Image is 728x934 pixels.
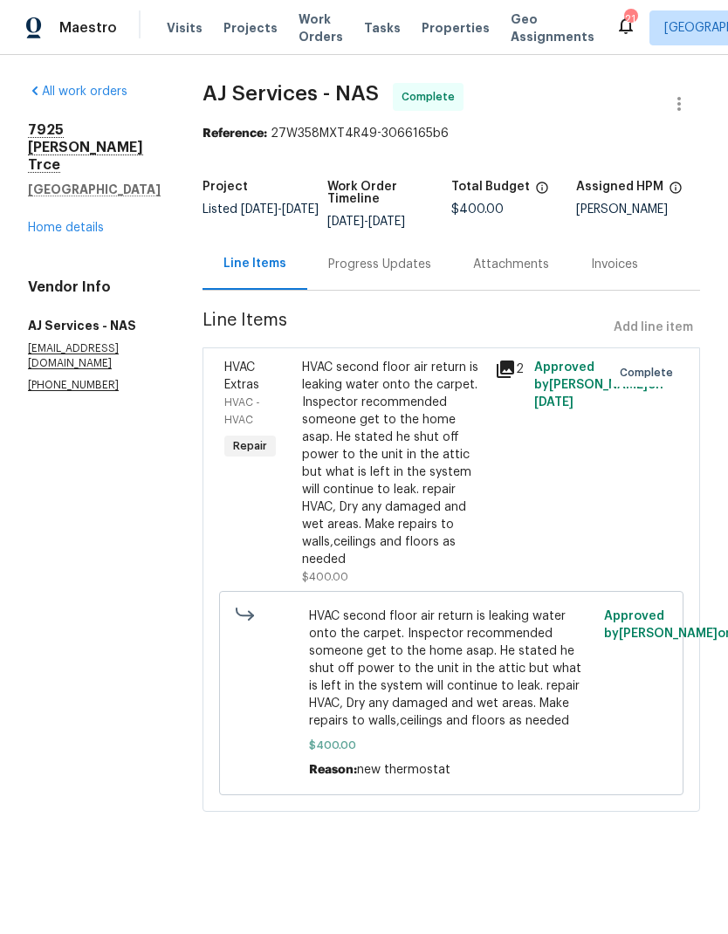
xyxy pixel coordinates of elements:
[224,361,259,391] span: HVAC Extras
[59,19,117,37] span: Maestro
[511,10,594,45] span: Geo Assignments
[309,737,593,754] span: $400.00
[299,10,343,45] span: Work Orders
[534,361,663,409] span: Approved by [PERSON_NAME] on
[327,216,405,228] span: -
[451,203,504,216] span: $400.00
[328,256,431,273] div: Progress Updates
[495,359,523,380] div: 2
[534,396,573,409] span: [DATE]
[241,203,319,216] span: -
[28,86,127,98] a: All work orders
[327,181,452,205] h5: Work Order Timeline
[203,125,700,142] div: 27W358MXT4R49-3066165b6
[624,10,636,28] div: 21
[402,88,462,106] span: Complete
[223,255,286,272] div: Line Items
[576,181,663,193] h5: Assigned HPM
[203,203,319,216] span: Listed
[327,216,364,228] span: [DATE]
[28,222,104,234] a: Home details
[591,256,638,273] div: Invoices
[473,256,549,273] div: Attachments
[669,181,683,203] span: The hpm assigned to this work order.
[309,608,593,730] span: HVAC second floor air return is leaking water onto the carpet. Inspector recommended someone get ...
[203,181,248,193] h5: Project
[576,203,701,216] div: [PERSON_NAME]
[203,312,607,344] span: Line Items
[224,397,260,425] span: HVAC - HVAC
[302,359,485,568] div: HVAC second floor air return is leaking water onto the carpet. Inspector recommended someone get ...
[535,181,549,203] span: The total cost of line items that have been proposed by Opendoor. This sum includes line items th...
[223,19,278,37] span: Projects
[302,572,348,582] span: $400.00
[451,181,530,193] h5: Total Budget
[282,203,319,216] span: [DATE]
[620,364,680,381] span: Complete
[167,19,203,37] span: Visits
[241,203,278,216] span: [DATE]
[368,216,405,228] span: [DATE]
[309,764,357,776] span: Reason:
[226,437,274,455] span: Repair
[422,19,490,37] span: Properties
[203,127,267,140] b: Reference:
[364,22,401,34] span: Tasks
[28,278,161,296] h4: Vendor Info
[357,764,450,776] span: new thermostat
[203,83,379,104] span: AJ Services - NAS
[28,317,161,334] h5: AJ Services - NAS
